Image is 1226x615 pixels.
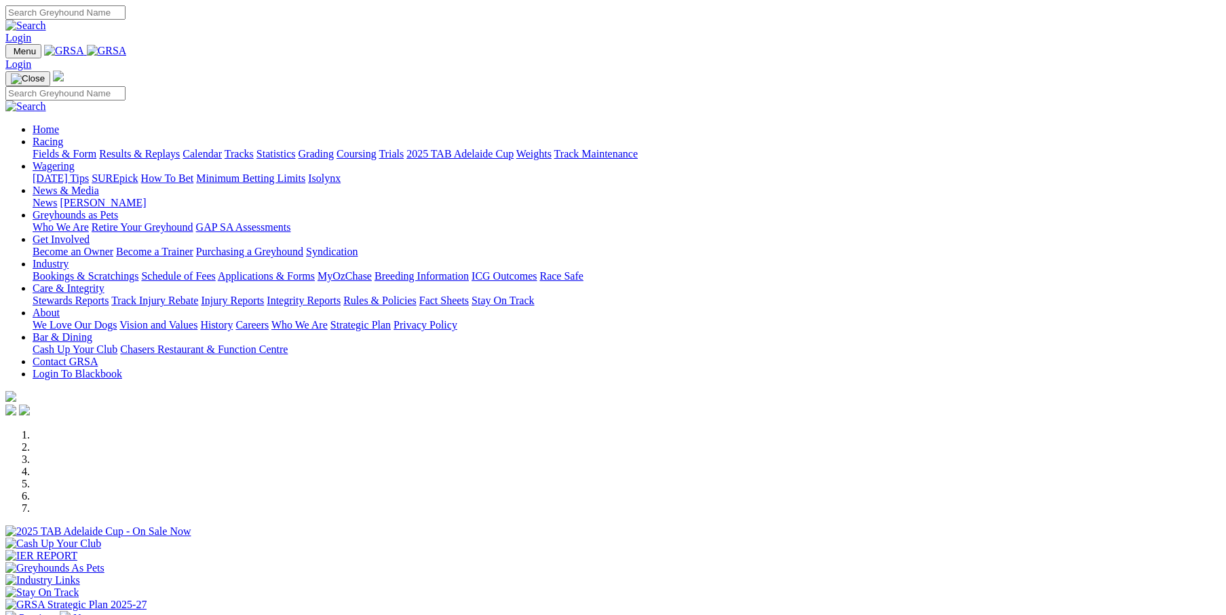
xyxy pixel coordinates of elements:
a: Rules & Policies [343,295,417,306]
a: Vision and Values [119,319,197,331]
span: Menu [14,46,36,56]
input: Search [5,86,126,100]
button: Toggle navigation [5,44,41,58]
a: Schedule of Fees [141,270,215,282]
a: Results & Replays [99,148,180,160]
a: ICG Outcomes [472,270,537,282]
a: Tracks [225,148,254,160]
a: Login [5,32,31,43]
img: Industry Links [5,574,80,586]
a: Racing [33,136,63,147]
a: Greyhounds as Pets [33,209,118,221]
img: GRSA Strategic Plan 2025-27 [5,599,147,611]
div: News & Media [33,197,1221,209]
a: We Love Our Dogs [33,319,117,331]
a: Trials [379,148,404,160]
a: Stay On Track [472,295,534,306]
a: Careers [235,319,269,331]
img: Cash Up Your Club [5,538,101,550]
a: Who We Are [271,319,328,331]
img: logo-grsa-white.png [53,71,64,81]
a: Care & Integrity [33,282,104,294]
a: Login To Blackbook [33,368,122,379]
img: Search [5,100,46,113]
a: [PERSON_NAME] [60,197,146,208]
img: GRSA [44,45,84,57]
a: Injury Reports [201,295,264,306]
img: facebook.svg [5,405,16,415]
a: Integrity Reports [267,295,341,306]
input: Search [5,5,126,20]
div: Industry [33,270,1221,282]
img: 2025 TAB Adelaide Cup - On Sale Now [5,525,191,538]
a: Who We Are [33,221,89,233]
a: Grading [299,148,334,160]
div: Wagering [33,172,1221,185]
a: Fact Sheets [419,295,469,306]
img: Search [5,20,46,32]
a: [DATE] Tips [33,172,89,184]
a: Calendar [183,148,222,160]
a: MyOzChase [318,270,372,282]
a: Chasers Restaurant & Function Centre [120,343,288,355]
a: Fields & Form [33,148,96,160]
a: Applications & Forms [218,270,315,282]
a: Privacy Policy [394,319,457,331]
a: Stewards Reports [33,295,109,306]
a: Become an Owner [33,246,113,257]
img: Stay On Track [5,586,79,599]
a: Race Safe [539,270,583,282]
div: Greyhounds as Pets [33,221,1221,234]
a: History [200,319,233,331]
a: Retire Your Greyhound [92,221,193,233]
a: Minimum Betting Limits [196,172,305,184]
a: Coursing [337,148,377,160]
img: Close [11,73,45,84]
a: Track Injury Rebate [111,295,198,306]
div: Care & Integrity [33,295,1221,307]
a: Track Maintenance [554,148,638,160]
div: Get Involved [33,246,1221,258]
a: Breeding Information [375,270,469,282]
a: Purchasing a Greyhound [196,246,303,257]
button: Toggle navigation [5,71,50,86]
div: Bar & Dining [33,343,1221,356]
img: logo-grsa-white.png [5,391,16,402]
a: Cash Up Your Club [33,343,117,355]
a: GAP SA Assessments [196,221,291,233]
a: News [33,197,57,208]
a: SUREpick [92,172,138,184]
a: Contact GRSA [33,356,98,367]
a: Industry [33,258,69,269]
a: Syndication [306,246,358,257]
a: Bookings & Scratchings [33,270,138,282]
img: GRSA [87,45,127,57]
a: Login [5,58,31,70]
img: Greyhounds As Pets [5,562,104,574]
div: About [33,319,1221,331]
a: Bar & Dining [33,331,92,343]
img: twitter.svg [19,405,30,415]
a: How To Bet [141,172,194,184]
div: Racing [33,148,1221,160]
a: Statistics [256,148,296,160]
a: 2025 TAB Adelaide Cup [406,148,514,160]
a: Isolynx [308,172,341,184]
a: Weights [516,148,552,160]
a: Wagering [33,160,75,172]
a: Strategic Plan [330,319,391,331]
img: IER REPORT [5,550,77,562]
a: Become a Trainer [116,246,193,257]
a: News & Media [33,185,99,196]
a: About [33,307,60,318]
a: Home [33,124,59,135]
a: Get Involved [33,234,90,245]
